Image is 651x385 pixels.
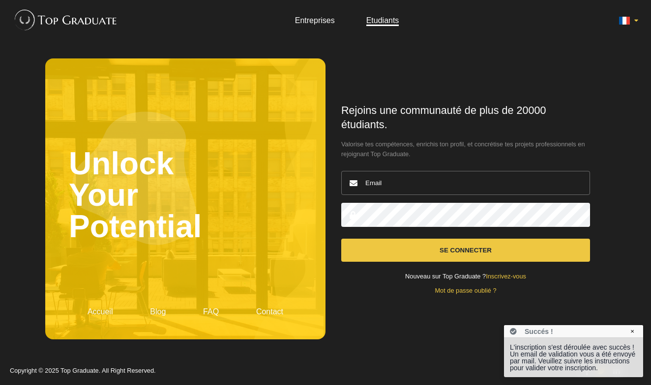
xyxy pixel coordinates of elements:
p: Copyright © 2025 Top Graduate. All Right Reserved. [10,368,573,374]
h1: Rejoins une communauté de plus de 20000 étudiants. [341,104,590,132]
div: Nouveau sur Top Graduate ? [341,274,590,280]
a: Contact [256,307,283,316]
span: × [630,328,634,335]
input: Email [341,171,590,195]
span: Valorise tes compétences, enrichis ton profil, et concrétise tes projets professionnels en rejoig... [341,139,590,159]
a: FAQ [203,307,219,316]
a: Entreprises [295,16,335,25]
a: Mot de passe oublié ? [435,287,496,294]
strong: Succés ! [525,328,627,335]
h2: Unlock Your Potential [69,82,302,308]
a: Inscrivez-vous [486,273,526,280]
button: Close [627,327,637,335]
a: Etudiants [366,16,399,25]
a: Blog [150,307,166,316]
div: L'inscription s'est déroulée avec succès ! Un email de validation vous a été envoyé par mail. Veu... [504,338,643,377]
button: Se connecter [341,239,590,262]
img: Top Graduate [10,5,118,34]
a: Accueil [88,307,113,316]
